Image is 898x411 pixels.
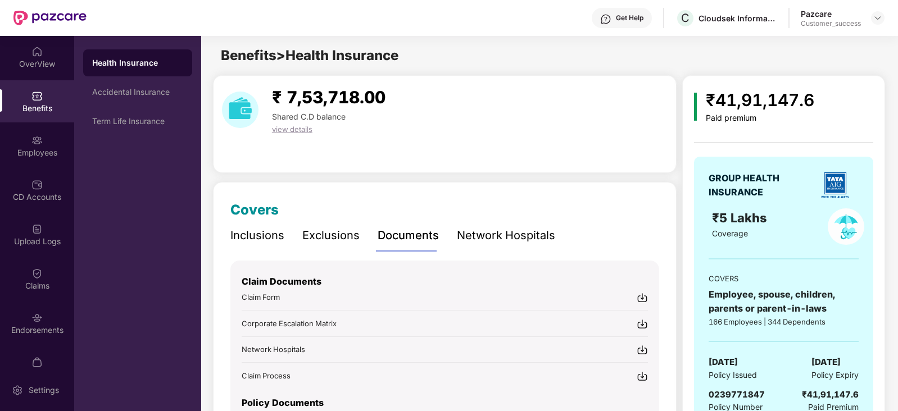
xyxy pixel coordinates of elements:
[712,229,748,238] span: Coverage
[681,11,690,25] span: C
[31,135,43,146] img: svg+xml;base64,PHN2ZyBpZD0iRW1wbG95ZWVzIiB4bWxucz0iaHR0cDovL3d3dy53My5vcmcvMjAwMC9zdmciIHdpZHRoPS...
[709,287,859,316] div: Employee, spouse, children, parents or parent-in-laws
[709,171,807,199] div: GROUP HEALTH INSURANCE
[709,316,859,327] div: 166 Employees | 344 Dependents
[230,202,279,218] span: Covers
[31,357,43,368] img: svg+xml;base64,PHN2ZyBpZD0iTXlfT3JkZXJzIiBkYXRhLW5hbWU9Ik15IE9yZGVycyIgeG1sbnM9Imh0dHA6Ly93d3cudz...
[31,46,43,57] img: svg+xml;base64,PHN2ZyBpZD0iSG9tZSIgeG1sbnM9Imh0dHA6Ly93d3cudzMub3JnLzIwMDAvc3ZnIiB3aWR0aD0iMjAiIG...
[637,371,648,382] img: svg+xml;base64,PHN2ZyBpZD0iRG93bmxvYWQtMjR4MjQiIHhtbG5zPSJodHRwOi8vd3d3LnczLm9yZy8yMDAwL3N2ZyIgd2...
[12,385,23,396] img: svg+xml;base64,PHN2ZyBpZD0iU2V0dGluZy0yMHgyMCIgeG1sbnM9Imh0dHA6Ly93d3cudzMub3JnLzIwMDAvc3ZnIiB3aW...
[31,223,43,235] img: svg+xml;base64,PHN2ZyBpZD0iVXBsb2FkX0xvZ3MiIGRhdGEtbmFtZT0iVXBsb2FkIExvZ3MiIHhtbG5zPSJodHRwOi8vd3...
[811,355,841,369] span: [DATE]
[31,312,43,323] img: svg+xml;base64,PHN2ZyBpZD0iRW5kb3JzZW1lbnRzIiB4bWxucz0iaHR0cDovL3d3dy53My5vcmcvMjAwMC9zdmciIHdpZH...
[92,88,183,97] div: Accidental Insurance
[242,371,291,380] span: Claim Process
[302,227,360,244] div: Exclusions
[616,13,643,22] div: Get Help
[709,273,859,284] div: COVERS
[802,388,859,401] div: ₹41,91,147.6
[31,90,43,102] img: svg+xml;base64,PHN2ZyBpZD0iQmVuZWZpdHMiIHhtbG5zPSJodHRwOi8vd3d3LnczLm9yZy8yMDAwL3N2ZyIgd2lkdGg9Ij...
[637,292,648,303] img: svg+xml;base64,PHN2ZyBpZD0iRG93bmxvYWQtMjR4MjQiIHhtbG5zPSJodHRwOi8vd3d3LnczLm9yZy8yMDAwL3N2ZyIgd2...
[801,19,861,28] div: Customer_success
[699,13,777,24] div: Cloudsek Information Security Private Limited
[272,125,312,134] span: view details
[811,369,859,381] span: Policy Expiry
[25,385,62,396] div: Settings
[222,92,258,128] img: download
[92,117,183,126] div: Term Life Insurance
[242,396,648,410] p: Policy Documents
[13,11,87,25] img: New Pazcare Logo
[709,355,738,369] span: [DATE]
[242,319,337,328] span: Corporate Escalation Matrix
[242,275,648,289] p: Claim Documents
[873,13,882,22] img: svg+xml;base64,PHN2ZyBpZD0iRHJvcGRvd24tMzJ4MzIiIHhtbG5zPSJodHRwOi8vd3d3LnczLm9yZy8yMDAwL3N2ZyIgd2...
[712,211,770,225] span: ₹5 Lakhs
[709,389,765,400] span: 0239771847
[706,113,814,123] div: Paid premium
[221,47,398,63] span: Benefits > Health Insurance
[31,179,43,190] img: svg+xml;base64,PHN2ZyBpZD0iQ0RfQWNjb3VudHMiIGRhdGEtbmFtZT0iQ0QgQWNjb3VudHMiIHhtbG5zPSJodHRwOi8vd3...
[272,87,385,107] span: ₹ 7,53,718.00
[600,13,611,25] img: svg+xml;base64,PHN2ZyBpZD0iSGVscC0zMngzMiIgeG1sbnM9Imh0dHA6Ly93d3cudzMub3JnLzIwMDAvc3ZnIiB3aWR0aD...
[230,227,284,244] div: Inclusions
[637,344,648,355] img: svg+xml;base64,PHN2ZyBpZD0iRG93bmxvYWQtMjR4MjQiIHhtbG5zPSJodHRwOi8vd3d3LnczLm9yZy8yMDAwL3N2ZyIgd2...
[709,369,757,381] span: Policy Issued
[457,227,555,244] div: Network Hospitals
[801,8,861,19] div: Pazcare
[31,268,43,279] img: svg+xml;base64,PHN2ZyBpZD0iQ2xhaW0iIHhtbG5zPSJodHRwOi8vd3d3LnczLm9yZy8yMDAwL3N2ZyIgd2lkdGg9IjIwIi...
[92,57,183,68] div: Health Insurance
[272,112,346,121] span: Shared C.D balance
[242,293,280,302] span: Claim Form
[815,166,855,205] img: insurerLogo
[637,318,648,330] img: svg+xml;base64,PHN2ZyBpZD0iRG93bmxvYWQtMjR4MjQiIHhtbG5zPSJodHRwOi8vd3d3LnczLm9yZy8yMDAwL3N2ZyIgd2...
[242,345,305,354] span: Network Hospitals
[378,227,439,244] div: Documents
[828,208,864,245] img: policyIcon
[694,93,697,121] img: icon
[706,87,814,113] div: ₹41,91,147.6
